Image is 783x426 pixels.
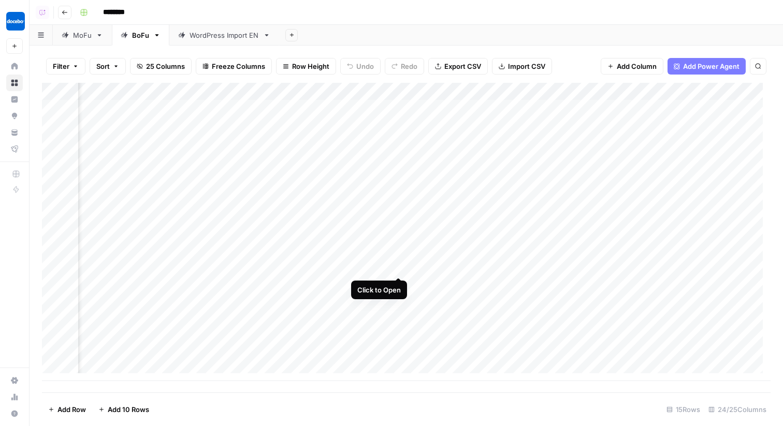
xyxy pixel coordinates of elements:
[357,285,401,295] div: Click to Open
[196,58,272,75] button: Freeze Columns
[276,58,336,75] button: Row Height
[401,61,417,71] span: Redo
[190,30,259,40] div: WordPress Import EN
[92,401,155,418] button: Add 10 Rows
[6,372,23,389] a: Settings
[6,141,23,157] a: Flightpath
[683,61,740,71] span: Add Power Agent
[704,401,771,418] div: 24/25 Columns
[356,61,374,71] span: Undo
[492,58,552,75] button: Import CSV
[6,8,23,34] button: Workspace: Docebo
[53,25,112,46] a: MoFu
[444,61,481,71] span: Export CSV
[340,58,381,75] button: Undo
[53,61,69,71] span: Filter
[6,91,23,108] a: Insights
[112,25,169,46] a: BoFu
[212,61,265,71] span: Freeze Columns
[6,108,23,124] a: Opportunities
[132,30,149,40] div: BoFu
[385,58,424,75] button: Redo
[6,124,23,141] a: Your Data
[292,61,329,71] span: Row Height
[57,404,86,415] span: Add Row
[130,58,192,75] button: 25 Columns
[169,25,279,46] a: WordPress Import EN
[90,58,126,75] button: Sort
[42,401,92,418] button: Add Row
[146,61,185,71] span: 25 Columns
[6,405,23,422] button: Help + Support
[508,61,545,71] span: Import CSV
[428,58,488,75] button: Export CSV
[6,12,25,31] img: Docebo Logo
[6,389,23,405] a: Usage
[73,30,92,40] div: MoFu
[6,75,23,91] a: Browse
[662,401,704,418] div: 15 Rows
[668,58,746,75] button: Add Power Agent
[6,58,23,75] a: Home
[46,58,85,75] button: Filter
[617,61,657,71] span: Add Column
[96,61,110,71] span: Sort
[108,404,149,415] span: Add 10 Rows
[601,58,663,75] button: Add Column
